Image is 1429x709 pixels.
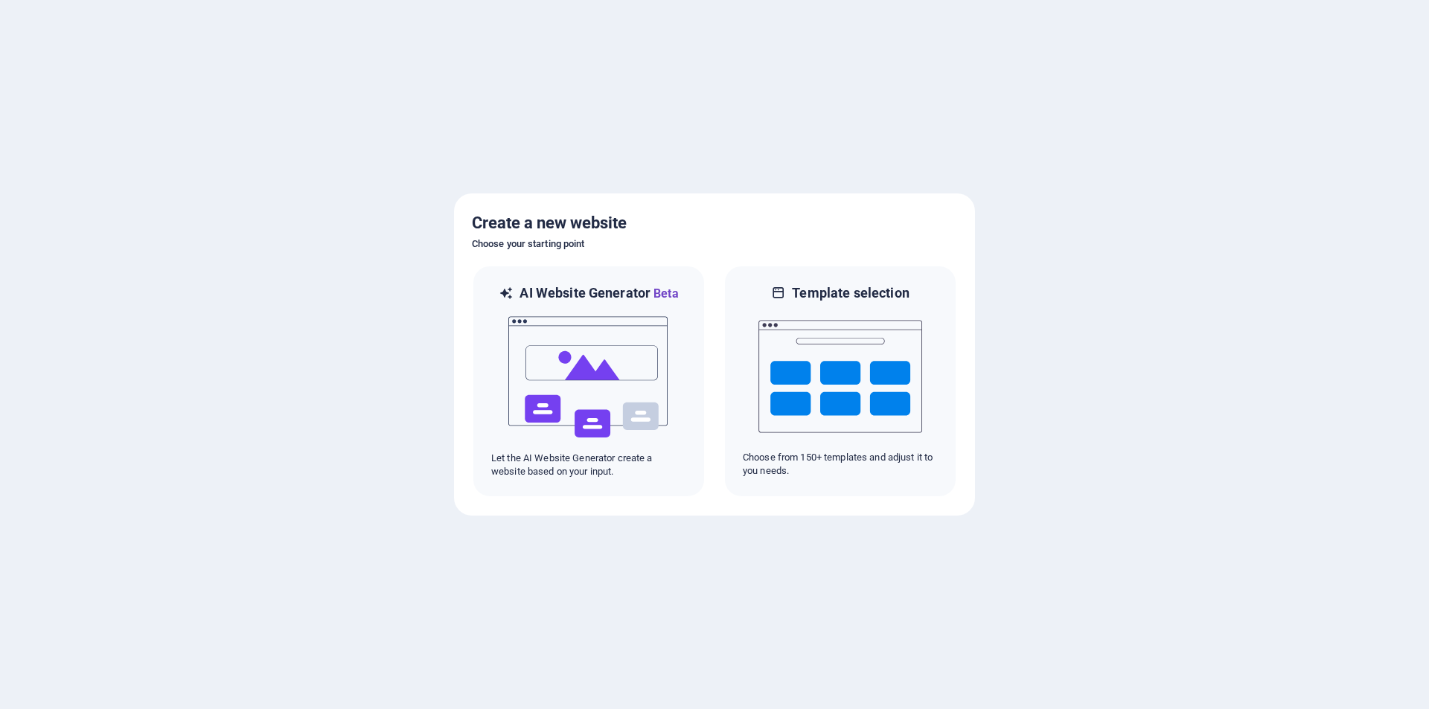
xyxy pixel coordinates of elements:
[650,286,679,301] span: Beta
[472,235,957,253] h6: Choose your starting point
[723,265,957,498] div: Template selectionChoose from 150+ templates and adjust it to you needs.
[792,284,909,302] h6: Template selection
[491,452,686,478] p: Let the AI Website Generator create a website based on your input.
[472,265,706,498] div: AI Website GeneratorBetaaiLet the AI Website Generator create a website based on your input.
[743,451,938,478] p: Choose from 150+ templates and adjust it to you needs.
[472,211,957,235] h5: Create a new website
[507,303,671,452] img: ai
[520,284,678,303] h6: AI Website Generator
